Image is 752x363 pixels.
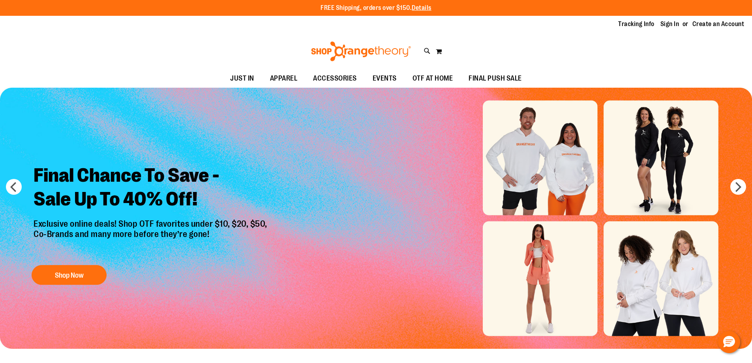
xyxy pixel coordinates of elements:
p: Exclusive online deals! Shop OTF favorites under $10, $20, $50, Co-Brands and many more before th... [28,219,275,258]
a: APPAREL [262,70,306,88]
a: EVENTS [365,70,405,88]
img: Shop Orangetheory [310,41,412,61]
a: JUST IN [222,70,262,88]
span: FINAL PUSH SALE [469,70,522,87]
a: Details [412,4,431,11]
button: next [730,179,746,195]
span: EVENTS [373,70,397,87]
a: OTF AT HOME [405,70,461,88]
span: ACCESSORIES [313,70,357,87]
button: prev [6,179,22,195]
a: Create an Account [692,20,744,28]
span: APPAREL [270,70,298,87]
a: ACCESSORIES [305,70,365,88]
a: Final Chance To Save -Sale Up To 40% Off! Exclusive online deals! Shop OTF favorites under $10, $... [28,158,275,289]
a: Sign In [660,20,679,28]
span: OTF AT HOME [413,70,453,87]
a: FINAL PUSH SALE [461,70,530,88]
h2: Final Chance To Save - Sale Up To 40% Off! [28,158,275,219]
a: Tracking Info [618,20,654,28]
p: FREE Shipping, orders over $150. [321,4,431,13]
span: JUST IN [230,70,254,87]
button: Shop Now [32,265,107,285]
button: Hello, have a question? Let’s chat. [718,331,740,353]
